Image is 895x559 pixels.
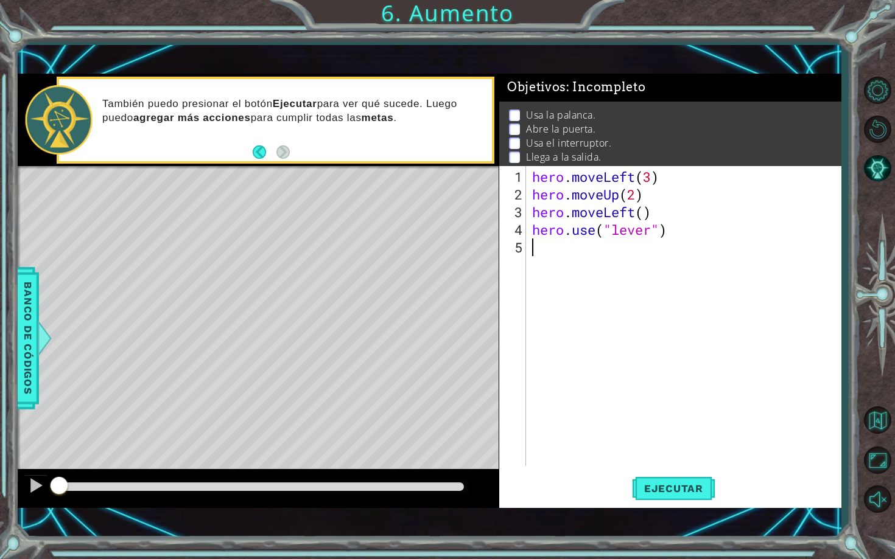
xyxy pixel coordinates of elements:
[632,482,715,495] span: Ejecutar
[860,400,895,440] a: Volver al mapa
[502,221,526,238] div: 4
[18,276,38,401] span: Banco de códigos
[860,73,895,108] button: Opciones de nivel
[253,145,276,159] button: Back
[133,112,251,123] strong: agregar más acciones
[860,402,895,437] button: Volver al mapa
[860,151,895,186] button: Pista IA
[632,471,715,505] button: Shift+Enter: Ejecutar el código.
[566,80,645,94] span: : Incompleto
[507,80,646,95] span: Objetivos
[526,136,611,150] p: Usa el interruptor.
[502,186,526,203] div: 2
[860,442,895,477] button: Maximizar navegador
[860,481,895,516] button: Sonido encendido
[18,166,580,524] div: Level Map
[276,145,290,159] button: Next
[24,474,48,499] button: ⌘ + P: Pause
[502,238,526,256] div: 5
[526,122,595,136] p: Abre la puerta.
[860,112,895,147] button: Reiniciar nivel
[526,108,595,122] p: Usa la palanca.
[362,112,394,123] strong: metas
[502,203,526,221] div: 3
[526,150,602,164] p: Llega a la salida.
[102,97,483,124] p: También puedo presionar el botón para ver qué sucede. Luego puedo para cumplir todas las .
[273,98,317,109] strong: Ejecutar
[502,168,526,186] div: 1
